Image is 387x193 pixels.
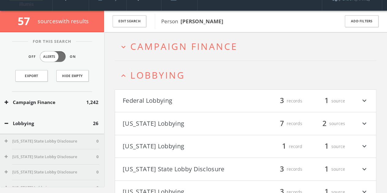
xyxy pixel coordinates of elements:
button: expand_moreCampaign Finance [119,41,376,51]
span: Lobbying [130,69,185,81]
span: 3 [277,164,287,174]
div: records [266,96,302,106]
button: Add Filters [345,15,378,27]
span: 7 [277,118,287,129]
span: 0 [96,169,99,175]
span: On [70,54,76,59]
div: sources [308,118,345,129]
span: Person [161,18,223,25]
button: [US_STATE] Lobbying [123,141,246,152]
i: expand_more [360,96,368,106]
button: Edit Search [113,15,146,27]
button: Hide Empty [56,70,89,82]
span: 1 [322,141,331,152]
div: source [308,96,345,106]
i: expand_more [360,118,368,129]
span: For This Search [28,39,76,45]
button: Lobbying [5,120,93,127]
button: [US_STATE] State Lobby Disclosure [5,154,96,160]
button: expand_lessLobbying [119,70,376,80]
button: Federal Lobbying [123,96,246,106]
span: Off [28,54,36,59]
span: 3 [277,95,287,106]
button: [US_STATE] State Lobby Disclosure [5,169,96,175]
span: 57 [18,14,35,28]
button: [US_STATE] Lobbying [5,185,96,191]
span: Campaign Finance [130,40,238,53]
div: record [266,141,302,152]
button: Campaign Finance [5,99,86,106]
span: 0 [96,138,99,144]
span: 26 [93,120,99,127]
span: source s with results [38,17,89,25]
div: source [308,164,345,174]
span: 1 [279,141,289,152]
span: 0 [96,154,99,160]
div: records [266,164,302,174]
div: records [266,118,302,129]
b: [PERSON_NAME] [180,18,223,25]
button: [US_STATE] Lobbying [123,118,246,129]
i: expand_more [119,43,128,51]
span: 1,242 [86,99,99,106]
button: [US_STATE] State Lobby Disclosure [123,164,246,174]
button: [US_STATE] State Lobby Disclosure [5,138,96,144]
a: Export [15,70,48,82]
span: 1 [322,95,331,106]
span: 0 [96,185,99,191]
i: expand_more [360,141,368,152]
span: 2 [320,118,329,129]
span: 1 [322,164,331,174]
i: expand_less [119,72,128,80]
div: source [308,141,345,152]
i: expand_more [360,164,368,174]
